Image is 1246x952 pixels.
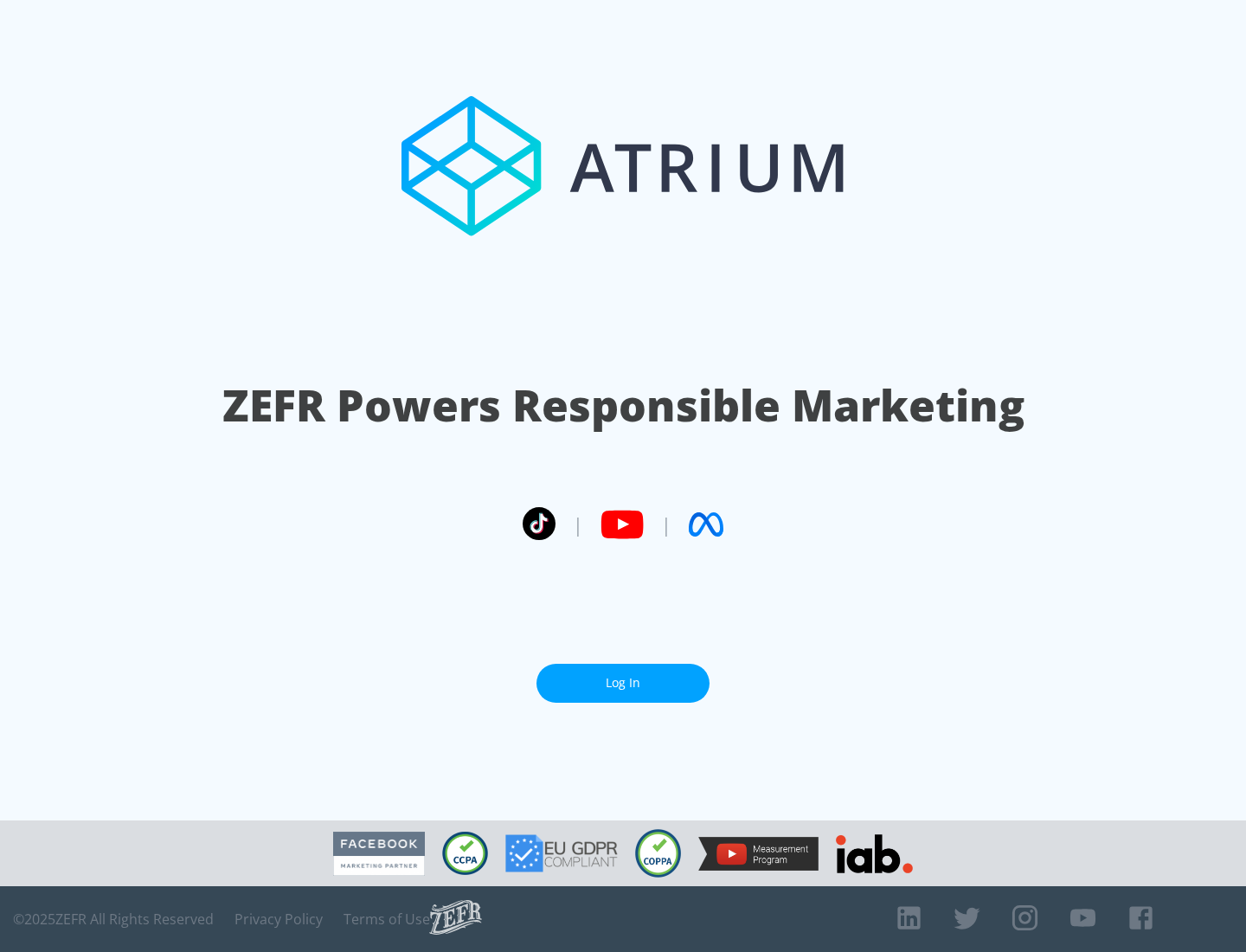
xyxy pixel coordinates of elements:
img: Facebook Marketing Partner [333,832,425,876]
img: COPPA Compliant [635,829,681,878]
a: Log In [536,664,710,703]
img: CCPA Compliant [442,832,488,875]
a: Privacy Policy [234,910,323,928]
img: GDPR Compliant [505,834,618,872]
span: | [573,511,583,537]
a: Terms of Use [344,910,430,928]
span: © 2025 ZEFR All Rights Reserved [13,910,214,928]
img: YouTube Measurement Program [698,837,819,871]
span: | [661,511,671,537]
img: IAB [836,834,913,873]
h1: ZEFR Powers Responsible Marketing [222,376,1024,435]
